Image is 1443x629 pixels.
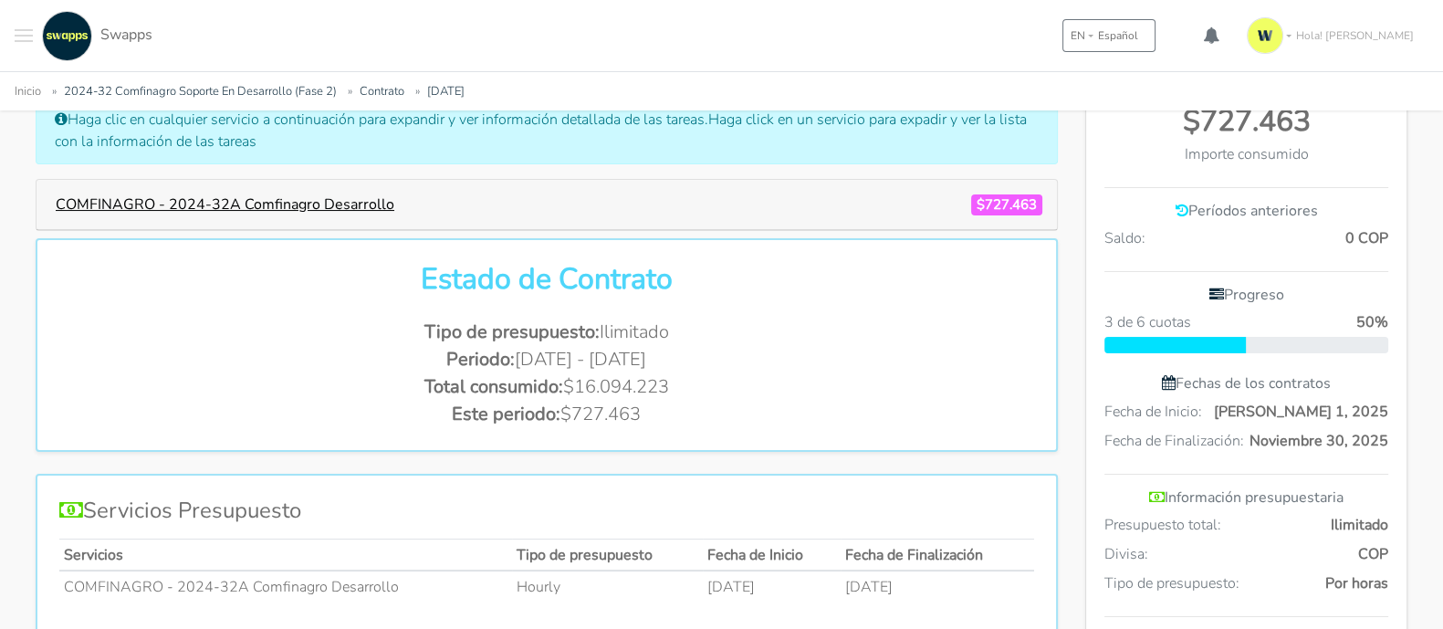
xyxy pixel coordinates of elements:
a: Hola! [PERSON_NAME] [1239,10,1428,61]
span: Tipo de presupuesto: [424,320,600,344]
span: [PERSON_NAME] 1, 2025 [1214,401,1388,423]
td: [DATE] [703,571,841,603]
span: $727.463 [971,194,1042,215]
a: 2024-32 Comfinagro Soporte En Desarrollo (Fase 2) [64,83,337,100]
td: Hourly [512,571,703,603]
span: Swapps [100,25,152,45]
li: $16.094.223 [59,373,1034,401]
h6: Períodos anteriores [1104,203,1388,220]
span: Periodo: [446,347,515,372]
a: [DATE] [427,83,465,100]
button: Toggle navigation menu [15,11,33,61]
div: $727.463 [1104,100,1388,143]
span: Saldo: [1104,227,1145,249]
span: Hola! [PERSON_NAME] [1296,27,1414,44]
li: $727.463 [59,401,1034,428]
li: [DATE] - [DATE] [59,346,1034,373]
div: Importe consumido [1104,143,1388,165]
span: Fecha de Finalización: [1104,430,1244,452]
span: Tipo de presupuesto: [1104,572,1239,594]
span: 0 COP [1345,227,1388,249]
h6: Información presupuestaria [1104,489,1388,507]
th: Fecha de Inicio [703,539,841,571]
img: isotipo-3-3e143c57.png [1247,17,1283,54]
span: Por horas [1325,572,1388,594]
th: Servicios [59,539,512,571]
button: ENEspañol [1062,19,1155,52]
span: Total consumido: [424,374,563,399]
span: 3 de 6 cuotas [1104,311,1191,333]
span: Ilimitado [1331,514,1388,536]
th: Tipo de presupuesto [512,539,703,571]
span: Divisa: [1104,543,1148,565]
span: COP [1358,543,1388,565]
h6: Progreso [1104,287,1388,304]
button: COMFINAGRO - 2024-32A Comfinagro Desarrollo [44,187,406,222]
li: Ilimitado [59,319,1034,346]
span: Noviembre 30, 2025 [1250,430,1388,452]
a: Inicio [15,83,41,100]
h2: Estado de Contrato [59,262,1034,297]
span: Fecha de Inicio: [1104,401,1202,423]
span: Español [1098,27,1138,44]
h4: Servicios Presupuesto [59,498,1034,524]
a: Contrato [360,83,404,100]
h6: Fechas de los contratos [1104,375,1388,393]
th: Fecha de Finalización [841,539,1034,571]
span: Presupuesto total: [1104,514,1221,536]
td: [DATE] [841,571,1034,603]
img: swapps-linkedin-v2.jpg [42,11,92,61]
span: 50% [1356,311,1388,333]
td: COMFINAGRO - 2024-32A Comfinagro Desarrollo [59,571,512,603]
span: Este periodo: [452,402,560,426]
a: Swapps [37,11,152,61]
div: Haga clic en cualquier servicio a continuación para expandir y ver información detallada de las t... [36,97,1058,164]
